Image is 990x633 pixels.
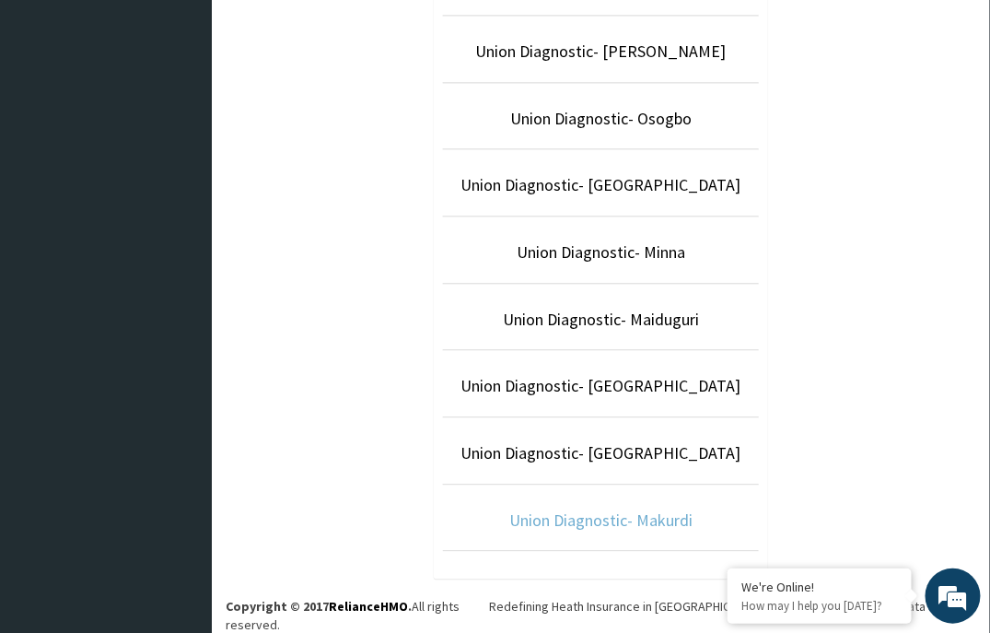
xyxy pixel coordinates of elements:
[741,598,898,614] p: How may I help you today?
[489,597,976,615] div: Redefining Heath Insurance in [GEOGRAPHIC_DATA] using Telemedicine and Data Science!
[509,510,693,531] a: Union Diagnostic- Makurdi
[476,41,727,62] a: Union Diagnostic- [PERSON_NAME]
[461,375,741,396] a: Union Diagnostic- [GEOGRAPHIC_DATA]
[517,241,685,263] a: Union Diagnostic- Minna
[503,309,699,330] a: Union Diagnostic- Maiduguri
[461,442,741,463] a: Union Diagnostic- [GEOGRAPHIC_DATA]
[510,108,692,129] a: Union Diagnostic- Osogbo
[226,598,412,615] strong: Copyright © 2017 .
[741,579,898,595] div: We're Online!
[329,598,408,615] a: RelianceHMO
[461,174,741,195] a: Union Diagnostic- [GEOGRAPHIC_DATA]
